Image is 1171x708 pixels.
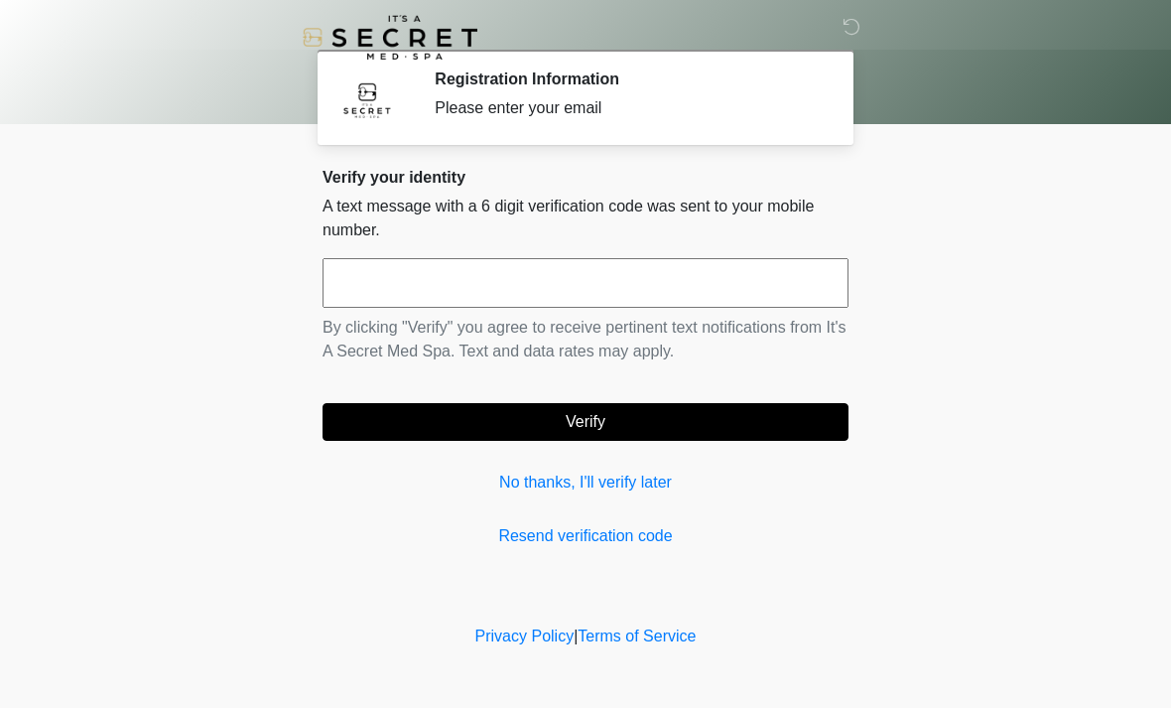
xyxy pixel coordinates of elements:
[323,471,848,495] a: No thanks, I'll verify later
[323,316,848,363] p: By clicking "Verify" you agree to receive pertinent text notifications from It's A Secret Med Spa...
[574,628,578,644] a: |
[337,70,397,129] img: Agent Avatar
[475,628,575,644] a: Privacy Policy
[303,15,477,60] img: It's A Secret Med Spa Logo
[323,403,848,441] button: Verify
[323,524,848,548] a: Resend verification code
[323,168,848,187] h2: Verify your identity
[435,96,819,120] div: Please enter your email
[578,628,696,644] a: Terms of Service
[435,70,819,88] h2: Registration Information
[323,195,848,242] p: A text message with a 6 digit verification code was sent to your mobile number.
